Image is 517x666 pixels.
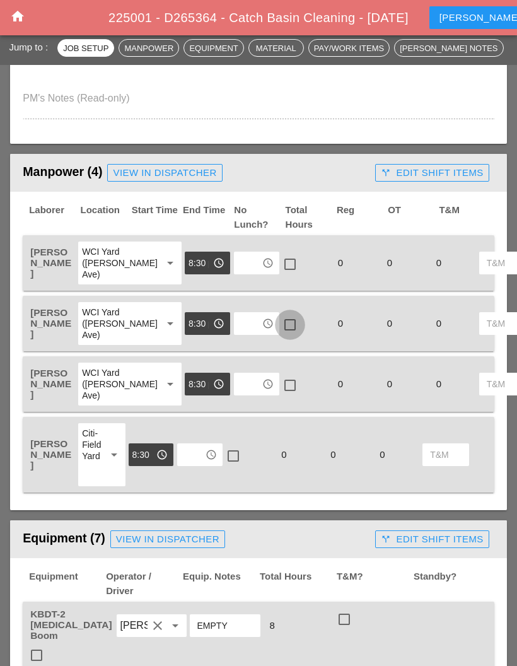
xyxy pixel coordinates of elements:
span: Equipment [28,570,105,598]
span: End Time [182,203,233,231]
span: Laborer [28,203,79,231]
button: Manpower [119,39,179,57]
span: 0 [325,449,340,460]
button: Edit Shift Items [375,530,489,548]
span: Reg [335,203,386,231]
span: T&M [438,203,489,231]
a: View in Dispatcher [107,164,222,182]
div: [PERSON_NAME] Notes [400,42,497,54]
button: Pay/Work Items [308,39,390,57]
button: [PERSON_NAME] Notes [394,39,503,57]
span: No Lunch? [233,203,284,231]
div: Citi-Field Yard [82,428,101,462]
button: Material [248,39,304,57]
i: arrow_drop_down [168,618,183,633]
span: 0 [333,378,348,389]
i: access_time [262,378,274,390]
span: 0 [431,257,446,268]
span: Start Time [131,203,182,231]
textarea: PM's Notes (Read-only) [23,88,494,119]
div: Edit Shift Items [381,532,483,547]
div: WCI Yard ([PERSON_NAME] Ave) [82,307,152,341]
span: Jump to : [9,41,53,52]
div: Equipment (7) [23,527,370,552]
input: Joshua Baker [120,616,148,636]
span: [PERSON_NAME] [30,307,71,339]
div: Manpower [124,42,173,54]
i: clear [150,618,165,633]
span: 0 [382,378,397,389]
span: Equip. Notes [182,570,258,598]
a: View in Dispatcher [110,530,225,548]
i: call_split [381,168,391,178]
div: Material [254,42,298,54]
div: WCI Yard ([PERSON_NAME] Ave) [82,246,152,280]
div: Equipment [189,42,238,54]
span: T&M? [335,570,412,598]
span: [PERSON_NAME] [30,438,71,470]
i: access_time [156,449,168,460]
i: access_time [213,378,224,390]
span: 225001 - D265364 - Catch Basin Cleaning - [DATE] [108,11,409,25]
span: [PERSON_NAME] [30,247,71,279]
i: home [10,9,25,24]
i: arrow_drop_down [163,255,178,271]
i: access_time [213,257,224,269]
i: call_split [381,534,391,544]
button: Equipment [183,39,243,57]
button: Job Setup [57,39,114,57]
span: 0 [333,257,348,268]
span: Total Hours [258,570,335,598]
i: arrow_drop_down [163,377,178,392]
span: 0 [333,318,348,329]
button: Edit Shift Items [375,164,489,182]
span: 0 [382,257,397,268]
div: View in Dispatcher [116,532,219,547]
span: [PERSON_NAME] [30,368,71,400]
div: WCI Yard ([PERSON_NAME] Ave) [82,367,152,401]
i: access_time [213,318,224,329]
div: Manpower (4) [23,160,370,185]
span: KBDT-2 [MEDICAL_DATA] Boom [30,609,112,641]
i: access_time [262,318,274,329]
i: access_time [206,449,217,460]
span: 0 [276,449,291,460]
input: T&M [430,445,462,465]
span: 0 [431,378,446,389]
span: OT [386,203,438,231]
span: Operator / Driver [105,570,182,598]
div: Job Setup [63,42,108,54]
span: 0 [431,318,446,329]
div: Pay/Work Items [314,42,384,54]
span: 0 [382,318,397,329]
i: arrow_drop_down [163,316,178,331]
span: Location [79,203,130,231]
input: Equip. Notes [197,616,253,636]
span: Total Hours [284,203,335,231]
span: 8 [264,620,279,631]
div: Edit Shift Items [381,166,483,180]
span: Standby? [412,570,489,598]
span: 0 [375,449,390,460]
i: access_time [262,257,274,269]
div: View in Dispatcher [113,166,216,180]
i: arrow_drop_down [107,447,122,462]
